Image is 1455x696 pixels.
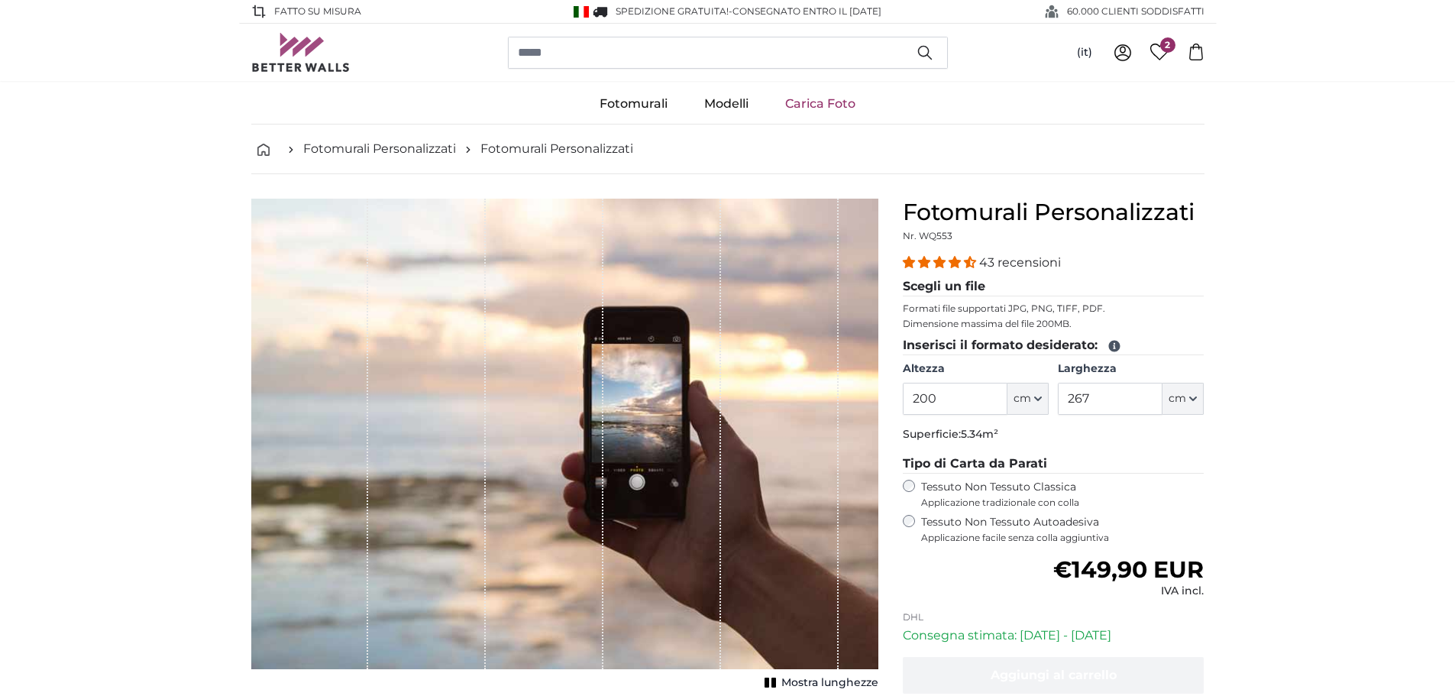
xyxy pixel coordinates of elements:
p: Superficie: [903,427,1204,442]
span: 2 [1160,37,1175,53]
span: cm [1169,391,1186,406]
button: cm [1007,383,1049,415]
a: Fotomurali [581,84,686,124]
button: Mostra lunghezze [760,672,878,694]
span: Mostra lunghezze [781,675,878,691]
button: (it) [1065,39,1104,66]
span: Applicazione tradizionale con colla [921,497,1204,509]
span: 43 recensioni [979,255,1061,270]
a: Fotomurali Personalizzati [303,140,456,158]
span: €149,90 EUR [1053,555,1204,584]
h1: Fotomurali Personalizzati [903,199,1204,226]
p: Formati file supportati JPG, PNG, TIFF, PDF. [903,303,1204,315]
p: DHL [903,611,1204,623]
span: Aggiungi al carrello [991,668,1117,682]
legend: Tipo di Carta da Parati [903,455,1204,474]
label: Tessuto Non Tessuto Autoadesiva [921,515,1204,544]
span: Nr. WQ553 [903,230,952,241]
legend: Inserisci il formato desiderato: [903,336,1204,355]
nav: breadcrumbs [251,125,1204,174]
span: 4.40 stars [903,255,979,270]
legend: Scegli un file [903,277,1204,296]
img: Betterwalls [251,33,351,72]
button: Aggiungi al carrello [903,657,1204,694]
button: cm [1162,383,1204,415]
span: 60.000 CLIENTI SODDISFATTI [1067,5,1204,18]
label: Tessuto Non Tessuto Classica [921,480,1204,509]
div: 1 of 1 [251,199,878,694]
span: 5.34m² [961,427,998,441]
span: Fatto su misura [274,5,361,18]
span: Applicazione facile senza colla aggiuntiva [921,532,1204,544]
span: cm [1014,391,1031,406]
img: Italia [574,6,589,18]
span: Consegnato entro il [DATE] [732,5,881,17]
p: Consegna stimata: [DATE] - [DATE] [903,626,1204,645]
span: - [729,5,881,17]
div: IVA incl. [1053,584,1204,599]
a: Fotomurali Personalizzati [480,140,633,158]
label: Larghezza [1058,361,1204,377]
p: Dimensione massima del file 200MB. [903,318,1204,330]
span: Spedizione GRATUITA! [616,5,729,17]
a: Carica Foto [767,84,874,124]
a: Modelli [686,84,767,124]
label: Altezza [903,361,1049,377]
